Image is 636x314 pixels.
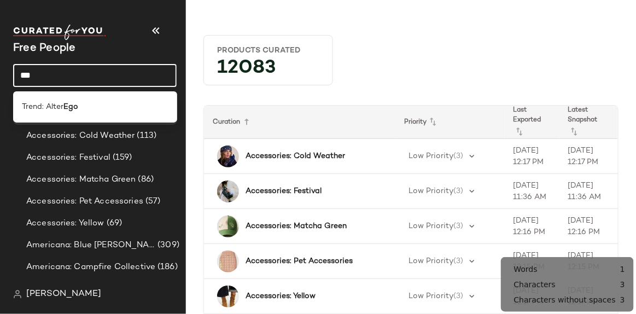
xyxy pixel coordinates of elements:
b: Accessories: Matcha Green [246,220,347,232]
td: [DATE] 12:17 PM [559,139,614,174]
td: [DATE] 11:36 AM [559,174,614,209]
img: svg%3e [13,290,22,299]
img: 103256988_072_a [217,286,239,307]
img: 102203916_001_a [217,181,239,202]
span: Accessories: Cold Weather [26,130,135,142]
img: cfy_white_logo.C9jOOHJF.svg [13,25,106,40]
span: Current Company Name [13,43,76,54]
span: Low Priority [409,152,453,160]
span: (113) [135,130,157,142]
img: 102795622_040_a [217,146,239,167]
span: (186) [155,261,178,274]
span: (309) [155,239,179,252]
span: (3) [453,292,463,300]
span: Accessories: Yellow [26,217,104,230]
div: 12083 [208,60,328,80]
th: Curation [204,106,395,139]
span: (3) [453,222,463,230]
b: Accessories: Cold Weather [246,150,345,162]
span: Americana: Campfire Collective [26,261,155,274]
span: (3) [453,152,463,160]
span: (270) [156,283,179,295]
b: Ego [63,101,78,113]
span: Accessories: Matcha Green [26,173,136,186]
span: Accessories: Pet Accessories [26,195,143,208]
span: Americana: Country Line Festival [26,283,156,295]
div: Products Curated [217,45,319,56]
b: Accessories: Yellow [246,290,316,302]
span: Low Priority [409,222,453,230]
th: Latest Snapshot [559,106,614,139]
span: Trend: Alter [22,101,63,113]
span: (3) [453,187,463,195]
td: [DATE] 12:17 PM [505,139,559,174]
th: Last Exported [505,106,559,139]
td: [DATE] 12:16 PM [505,209,559,244]
span: [PERSON_NAME] [26,288,101,301]
span: (57) [143,195,161,208]
b: Accessories: Festival [246,185,322,197]
span: (3) [453,257,463,265]
span: (159) [110,152,132,164]
span: (86) [136,173,154,186]
span: Low Priority [409,292,453,300]
span: Americana: Blue [PERSON_NAME] Baby [26,239,155,252]
td: [DATE] 12:15 PM [505,244,559,279]
b: Accessories: Pet Accessories [246,255,353,267]
span: Low Priority [409,187,453,195]
span: Low Priority [409,257,453,265]
img: 95815080_004_b [217,251,239,272]
th: Priority [395,106,505,139]
td: [DATE] 11:36 AM [505,174,559,209]
td: [DATE] 12:15 PM [559,244,614,279]
span: Accessories: Festival [26,152,110,164]
img: 102250982_030_b [217,216,239,237]
td: [DATE] 12:16 PM [559,209,614,244]
span: (69) [104,217,122,230]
